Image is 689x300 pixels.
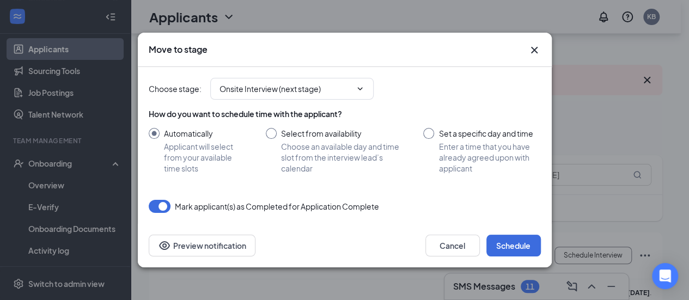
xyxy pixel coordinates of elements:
[149,108,541,119] div: How do you want to schedule time with the applicant?
[356,84,364,93] svg: ChevronDown
[528,44,541,57] button: Close
[149,44,208,56] h3: Move to stage
[149,235,255,256] button: Preview notificationEye
[149,83,202,95] span: Choose stage :
[652,263,678,289] div: Open Intercom Messenger
[158,239,171,252] svg: Eye
[486,235,541,256] button: Schedule
[528,44,541,57] svg: Cross
[175,200,379,213] span: Mark applicant(s) as Completed for Application Complete
[425,235,480,256] button: Cancel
